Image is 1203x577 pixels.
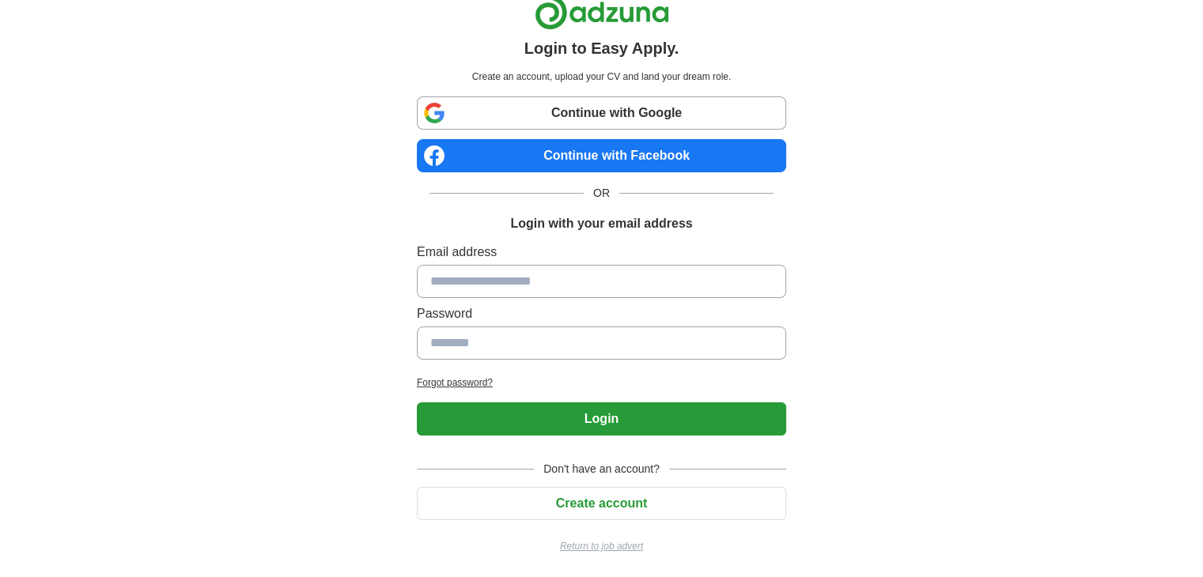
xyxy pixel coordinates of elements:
a: Forgot password? [417,375,786,390]
a: Return to job advert [417,539,786,553]
span: Don't have an account? [534,461,669,477]
button: Create account [417,487,786,520]
a: Continue with Google [417,96,786,130]
p: Create an account, upload your CV and land your dream role. [420,70,783,84]
button: Login [417,402,786,436]
label: Email address [417,243,786,262]
a: Create account [417,496,786,510]
h1: Login with your email address [510,214,692,233]
label: Password [417,304,786,323]
span: OR [584,185,619,202]
a: Continue with Facebook [417,139,786,172]
h1: Login to Easy Apply. [524,36,679,60]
